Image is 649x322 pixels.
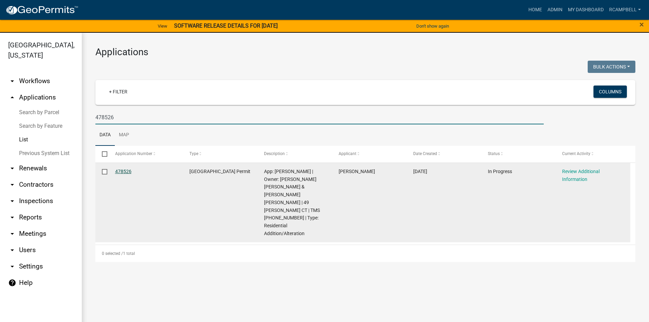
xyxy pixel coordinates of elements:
span: 0 selected / [102,251,123,256]
a: Review Additional Information [562,169,600,182]
span: Current Activity [562,151,590,156]
span: Applicant [339,151,356,156]
span: Date Created [413,151,437,156]
span: 09/15/2025 [413,169,427,174]
datatable-header-cell: Current Activity [556,146,630,162]
strong: SOFTWARE RELEASE DETAILS FOR [DATE] [174,22,278,29]
span: Description [264,151,285,156]
h3: Applications [95,46,635,58]
a: rcampbell [606,3,644,16]
i: arrow_drop_down [8,230,16,238]
span: In Progress [488,169,512,174]
a: 478526 [115,169,132,174]
datatable-header-cell: Select [95,146,108,162]
span: Jhonatan Urias [339,169,375,174]
i: arrow_drop_down [8,181,16,189]
span: Status [488,151,500,156]
datatable-header-cell: Status [481,146,556,162]
datatable-header-cell: Type [183,146,258,162]
a: + Filter [104,86,133,98]
i: arrow_drop_down [8,213,16,221]
button: Columns [593,86,627,98]
i: arrow_drop_down [8,246,16,254]
i: arrow_drop_down [8,197,16,205]
span: × [639,20,644,29]
div: 1 total [95,245,635,262]
a: Admin [545,3,565,16]
i: arrow_drop_down [8,77,16,85]
datatable-header-cell: Description [258,146,332,162]
input: Search for applications [95,110,544,124]
i: arrow_drop_down [8,262,16,271]
span: App: Jhonatan Urias | Owner: THOMPSON ANTHONY VICTOR & MEGAN MARY | 49 LACY LOVE CT | TMS 085-00-... [264,169,320,236]
span: Application Number [115,151,152,156]
span: Jasper County Building Permit [189,169,250,174]
button: Bulk Actions [588,61,635,73]
i: arrow_drop_up [8,93,16,102]
i: arrow_drop_down [8,164,16,172]
button: Close [639,20,644,29]
span: Type [189,151,198,156]
a: View [155,20,170,32]
a: My Dashboard [565,3,606,16]
datatable-header-cell: Applicant [332,146,407,162]
a: Data [95,124,115,146]
datatable-header-cell: Application Number [108,146,183,162]
a: Map [115,124,133,146]
datatable-header-cell: Date Created [407,146,481,162]
i: help [8,279,16,287]
button: Don't show again [414,20,452,32]
a: Home [526,3,545,16]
